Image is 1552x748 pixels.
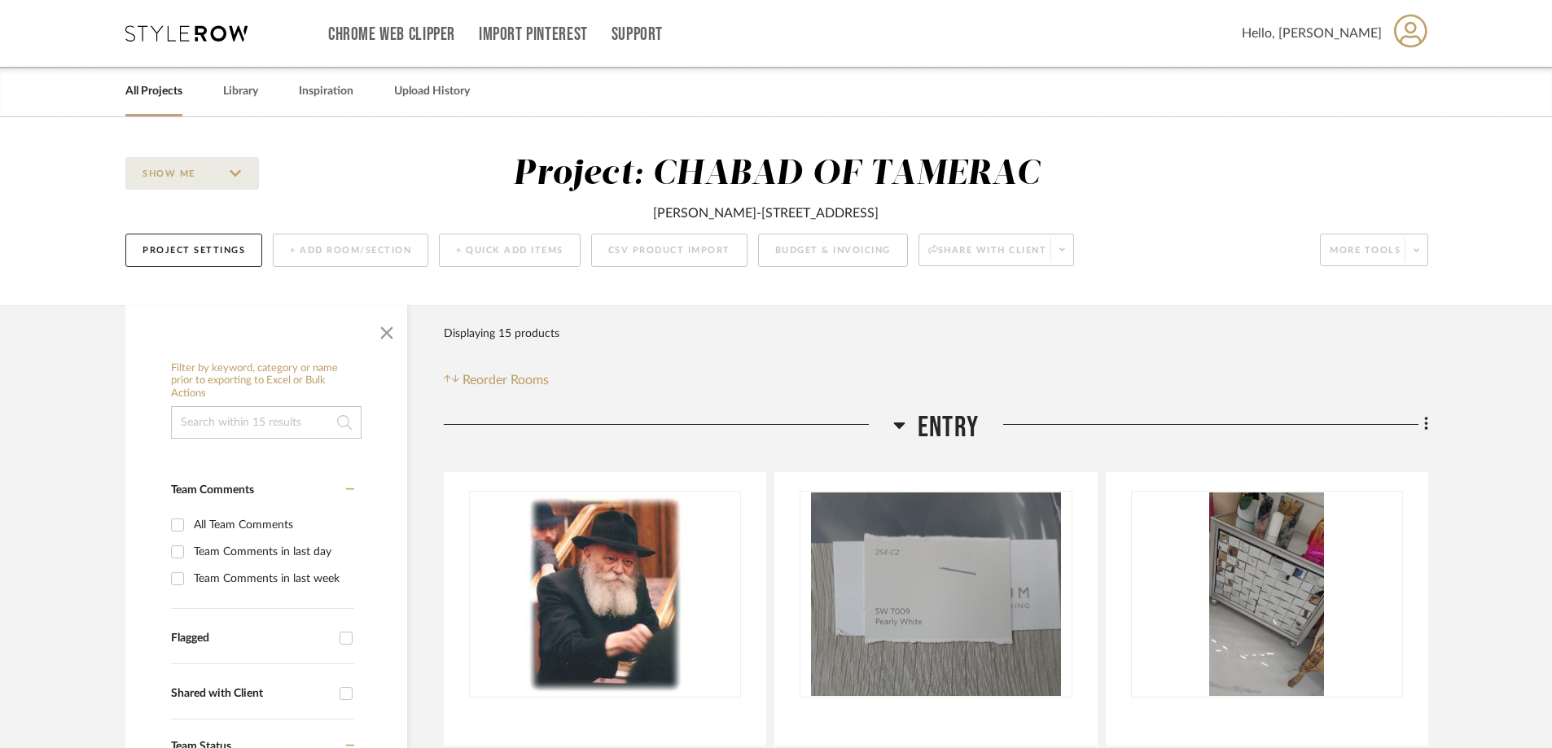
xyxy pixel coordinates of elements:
button: Reorder Rooms [444,370,549,390]
span: Hello, [PERSON_NAME] [1242,24,1382,43]
a: Upload History [394,81,470,103]
div: Flagged [171,632,331,645]
button: + Add Room/Section [273,234,428,267]
a: Inspiration [299,81,353,103]
a: Support [612,28,663,42]
button: CSV Product Import [591,234,748,267]
a: All Projects [125,81,182,103]
span: Share with client [928,244,1047,269]
button: More tools [1320,234,1428,266]
a: Library [223,81,258,103]
div: Team Comments in last week [194,566,350,592]
a: Chrome Web Clipper [328,28,455,42]
div: Shared with Client [171,687,331,701]
img: SW7009 - PEARLY WHITE [811,492,1061,696]
button: Budget & Invoicing [758,234,908,267]
span: Team Comments [171,484,254,496]
div: Project: CHABAD OF TAMERAC [513,157,1040,191]
img: FRAMED PHOTO OF REBBI [524,492,686,696]
button: Share with client [918,234,1075,266]
a: Import Pinterest [479,28,588,42]
span: More tools [1330,244,1401,269]
div: [PERSON_NAME]-[STREET_ADDRESS] [653,203,879,223]
div: Team Comments in last day [194,539,350,565]
div: Displaying 15 products [444,317,559,350]
div: All Team Comments [194,512,350,538]
h6: Filter by keyword, category or name prior to exporting to Excel or Bulk Actions [171,362,362,400]
button: + Quick Add Items [439,234,581,267]
span: ENTRY [918,410,979,445]
span: Reorder Rooms [463,370,549,390]
button: Project Settings [125,234,262,267]
img: STOCK - ENTRY PIECES X2 [1209,492,1324,696]
input: Search within 15 results [171,406,362,439]
button: Close [370,313,403,346]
